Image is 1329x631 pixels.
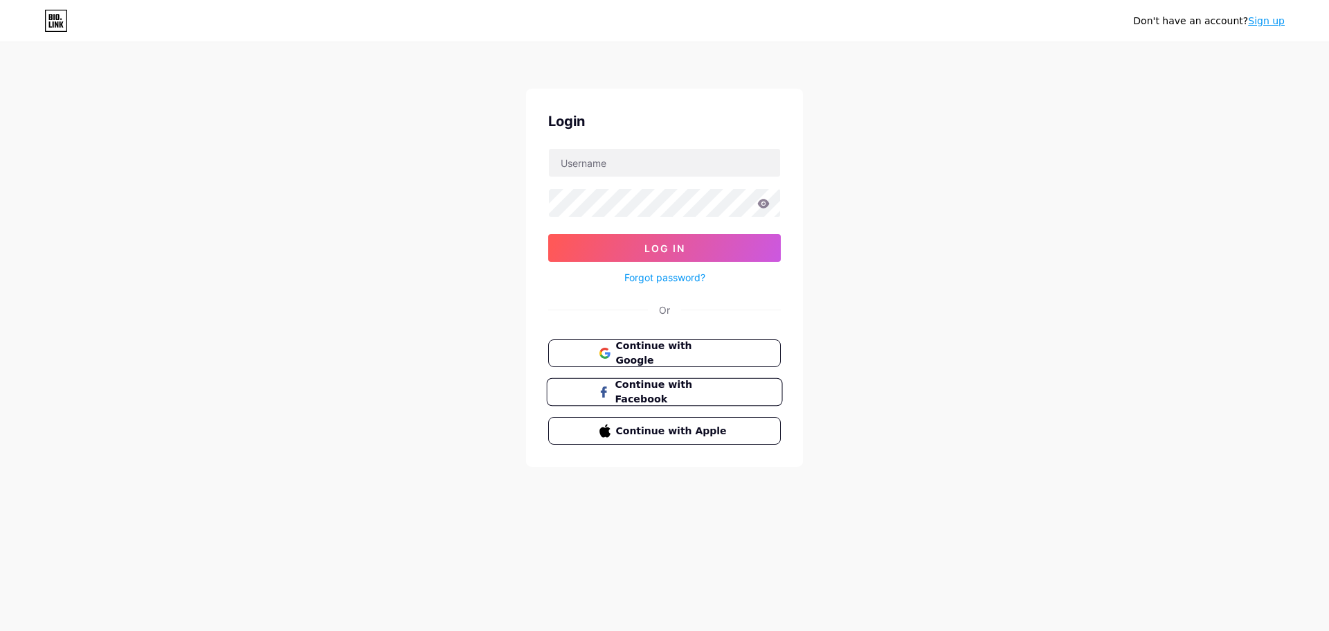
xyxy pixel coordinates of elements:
div: Login [548,111,781,132]
span: Log In [644,242,685,254]
button: Continue with Apple [548,417,781,445]
button: Log In [548,234,781,262]
input: Username [549,149,780,177]
div: Don't have an account? [1133,14,1285,28]
a: Forgot password? [624,270,705,285]
div: Or [659,303,670,317]
button: Continue with Facebook [546,378,782,407]
a: Continue with Facebook [548,378,781,406]
span: Continue with Apple [616,424,730,438]
button: Continue with Google [548,339,781,367]
span: Continue with Google [616,339,730,368]
span: Continue with Facebook [615,377,730,407]
a: Sign up [1248,15,1285,26]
